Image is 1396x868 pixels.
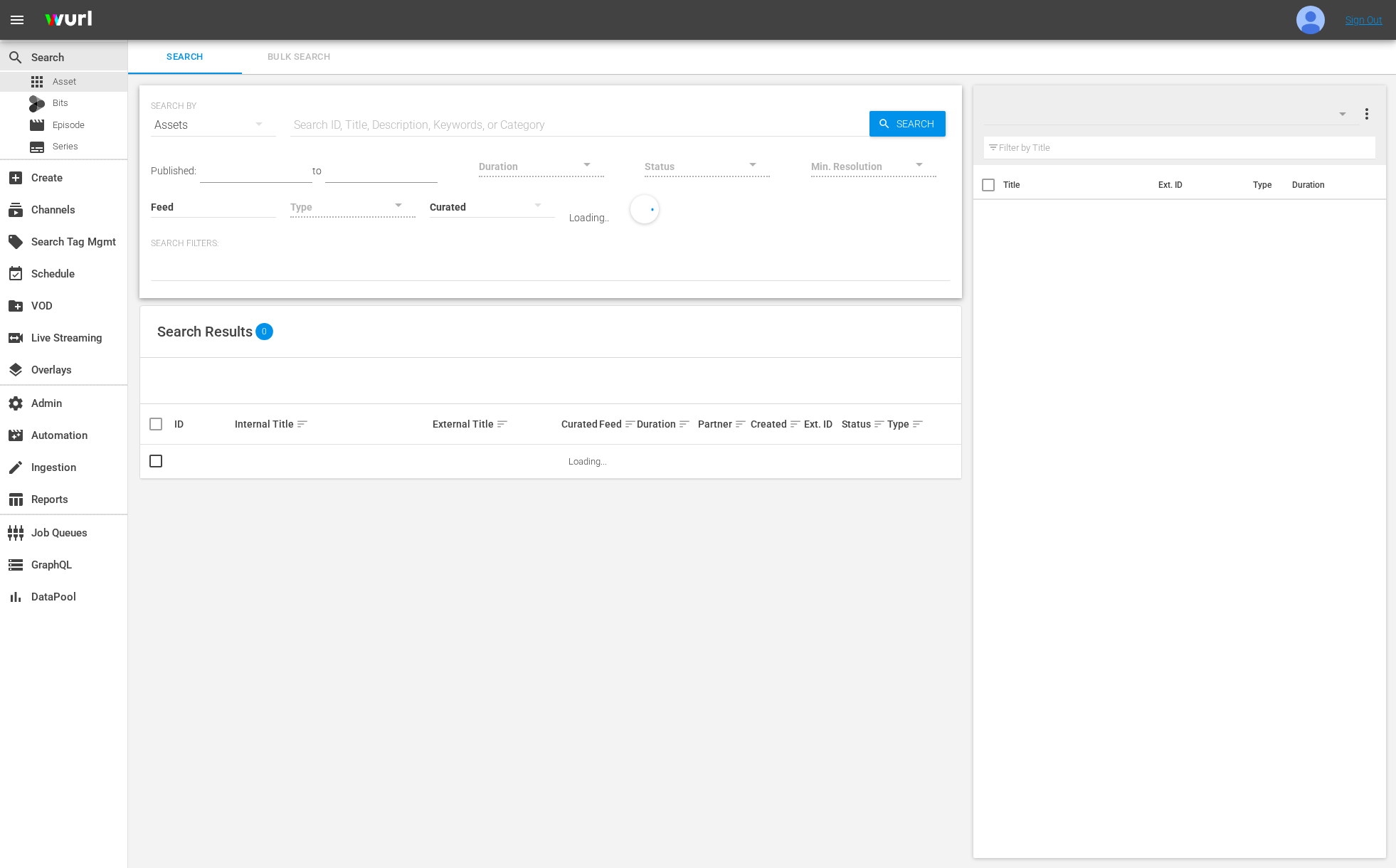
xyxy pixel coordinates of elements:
div: ID [174,418,231,430]
div: Feed [599,416,633,433]
span: sort [911,418,924,430]
span: sort [789,418,802,430]
span: Reports [7,491,24,508]
span: sort [734,418,747,430]
span: Schedule [7,265,24,282]
span: Ingestion [7,459,24,476]
div: Status [842,416,883,433]
div: Duration [637,416,693,433]
img: photo.jpg [1296,6,1325,34]
th: Ext. ID [1150,165,1244,205]
span: Asset [28,73,46,90]
div: Assets [151,105,276,145]
img: ans4CAIJ8jUAAAAAAAAAAAAAAAAAAAAAAAAgQb4GAAAAAAAAAAAAAAAAAAAAAAAAJMjXAAAAAAAAAAAAAAAAAAAAAAAAgAT5G... [34,4,102,37]
span: Admin [7,395,24,412]
div: Created [751,416,800,433]
span: Automation [7,427,24,444]
span: Series [53,139,78,154]
div: Bits [28,95,46,112]
span: Job Queues [7,524,24,541]
span: DataPool [7,588,24,605]
th: Title [1003,165,1150,205]
span: Published: [151,165,196,176]
th: Duration [1284,165,1369,205]
span: menu [9,11,26,28]
span: Channels [7,201,24,218]
span: Search Tag Mgmt [7,233,24,250]
p: Search Filters: [151,238,951,250]
span: sort [678,418,691,430]
a: Sign Out [1345,14,1382,26]
span: VOD [7,297,24,314]
span: Search Results [157,323,253,340]
div: External Title [433,416,557,433]
span: sort [496,418,509,430]
div: Type [887,416,914,433]
span: Loading... [569,456,607,467]
span: Live Streaming [7,329,24,346]
span: sort [296,418,309,430]
div: Loading.. [569,212,609,223]
div: Internal Title [235,416,428,433]
div: Partner [698,416,747,433]
span: Bulk Search [250,49,347,65]
span: Bits [53,96,68,110]
div: Curated [561,418,595,430]
span: Asset [53,75,76,89]
span: sort [624,418,637,430]
span: to [312,165,322,176]
th: Type [1244,165,1284,205]
div: Ext. ID [804,418,837,430]
button: Search [869,111,946,137]
span: Series [28,139,46,156]
span: Episode [28,117,46,134]
span: Episode [53,118,85,132]
span: Search [137,49,233,65]
button: more_vert [1358,97,1375,131]
span: Create [7,169,24,186]
span: GraphQL [7,556,24,573]
span: 0 [255,323,273,340]
span: Search [7,49,24,66]
span: more_vert [1358,105,1375,122]
span: Search [891,111,946,137]
span: Overlays [7,361,24,379]
span: sort [873,418,886,430]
